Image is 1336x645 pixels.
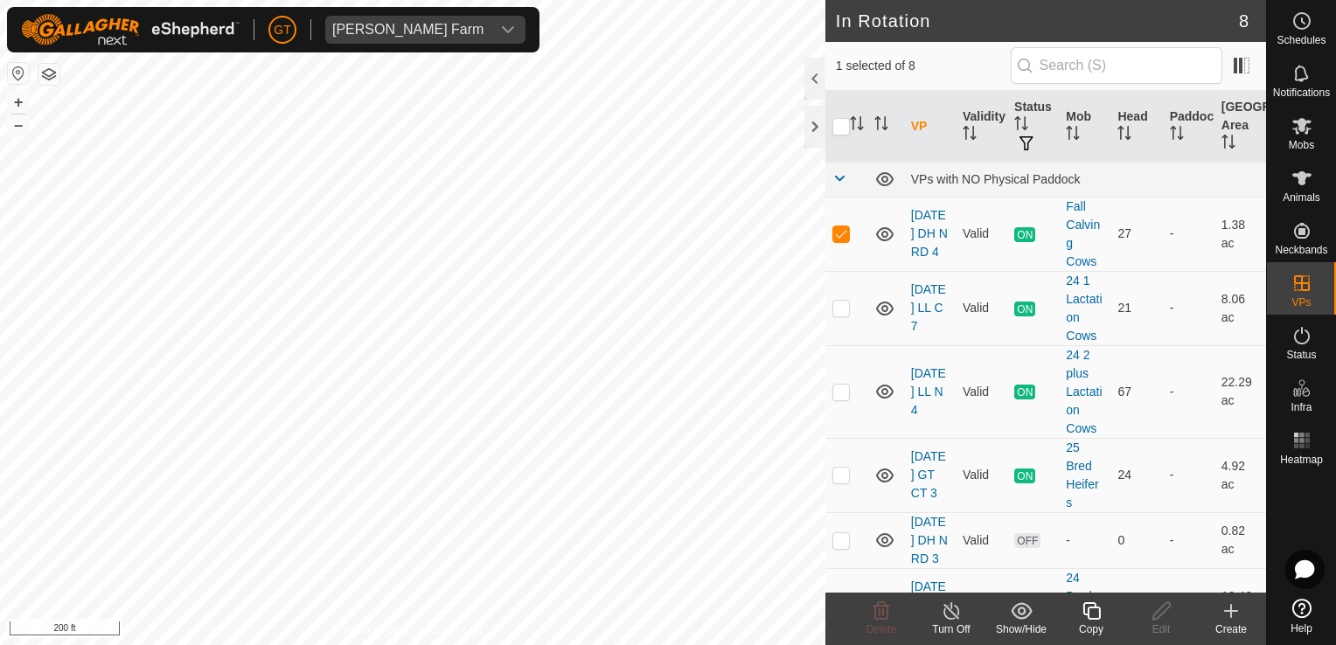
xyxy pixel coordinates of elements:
span: Animals [1283,192,1320,203]
div: Create [1196,621,1266,637]
div: 25 Bred Heifers [1066,439,1103,512]
h2: In Rotation [836,10,1239,31]
span: ON [1014,468,1035,483]
div: 24 1 Lactation Cows [1066,272,1103,345]
span: Notifications [1273,87,1330,98]
td: - [1163,271,1214,345]
td: 24 [1110,438,1162,512]
a: [DATE] LL N 4 [911,366,946,417]
th: [GEOGRAPHIC_DATA] Area [1214,91,1266,163]
a: Help [1267,592,1336,641]
td: Valid [956,568,1007,642]
button: Map Layers [38,64,59,85]
div: 24 2 plus Lactation Cows [1066,346,1103,438]
p-sorticon: Activate to sort [1170,128,1184,142]
td: 0.82 ac [1214,512,1266,568]
span: 1 selected of 8 [836,57,1011,75]
p-sorticon: Activate to sort [1066,128,1080,142]
div: Show/Hide [986,621,1056,637]
th: Status [1007,91,1059,163]
td: 4.92 ac [1214,438,1266,512]
td: 8.06 ac [1214,271,1266,345]
a: Privacy Policy [344,622,409,638]
td: Valid [956,438,1007,512]
td: 0 [1110,512,1162,568]
span: OFF [1014,533,1040,548]
div: Edit [1126,621,1196,637]
span: ON [1014,385,1035,399]
p-sorticon: Activate to sort [850,119,864,133]
a: Contact Us [430,622,482,638]
p-sorticon: Activate to sort [1221,137,1235,151]
input: Search (S) [1011,47,1222,84]
span: Neckbands [1275,245,1327,255]
th: VP [904,91,956,163]
img: Gallagher Logo [21,14,240,45]
button: – [8,114,29,135]
span: Infra [1291,402,1312,413]
div: [PERSON_NAME] Farm [332,23,484,37]
button: Reset Map [8,63,29,84]
span: VPs [1291,297,1311,308]
div: Copy [1056,621,1126,637]
th: Mob [1059,91,1110,163]
div: - [1066,531,1103,550]
span: Schedules [1277,35,1326,45]
span: Status [1286,350,1316,360]
span: Delete [866,623,897,635]
td: - [1163,345,1214,438]
a: [DATE] LL C 7 [911,282,946,333]
td: Valid [956,197,1007,271]
p-sorticon: Activate to sort [1117,128,1131,142]
td: 1.38 ac [1214,197,1266,271]
span: Help [1291,623,1312,634]
th: Paddock [1163,91,1214,163]
p-sorticon: Activate to sort [874,119,888,133]
td: Valid [956,345,1007,438]
a: [DATE] GT CT 3 [911,449,946,500]
div: 24 Bred Heifers [1066,569,1103,642]
span: Thoren Farm [325,16,491,44]
span: ON [1014,302,1035,316]
td: 16.46 ac [1214,568,1266,642]
a: [DATE] DH N RD 3 [911,515,948,565]
td: 20 [1110,568,1162,642]
a: [DATE] DH N RD 4 [911,208,948,259]
th: Head [1110,91,1162,163]
td: - [1163,512,1214,568]
p-sorticon: Activate to sort [1014,119,1028,133]
th: Validity [956,91,1007,163]
span: 8 [1239,8,1249,34]
div: VPs with NO Physical Paddock [911,172,1259,186]
td: 21 [1110,271,1162,345]
td: - [1163,438,1214,512]
td: - [1163,568,1214,642]
span: GT [274,21,290,39]
span: ON [1014,227,1035,242]
td: 27 [1110,197,1162,271]
a: [DATE] EL EC 1 [911,579,946,630]
span: Heatmap [1280,454,1323,465]
td: - [1163,197,1214,271]
button: + [8,92,29,113]
div: dropdown trigger [491,16,525,44]
div: Fall Calving Cows [1066,198,1103,271]
span: Mobs [1289,140,1314,150]
td: Valid [956,512,1007,568]
td: 67 [1110,345,1162,438]
p-sorticon: Activate to sort [963,128,977,142]
td: Valid [956,271,1007,345]
td: 22.29 ac [1214,345,1266,438]
div: Turn Off [916,621,986,637]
